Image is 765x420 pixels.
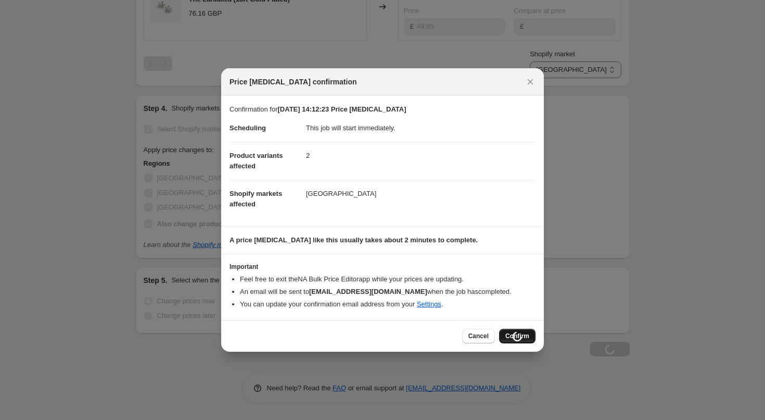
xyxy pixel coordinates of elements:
[277,105,406,113] b: [DATE] 14:12:23 Price [MEDICAL_DATA]
[229,124,266,132] span: Scheduling
[523,75,538,89] button: Close
[240,274,535,285] li: Feel free to exit the NA Bulk Price Editor app while your prices are updating.
[229,77,357,87] span: Price [MEDICAL_DATA] confirmation
[468,332,489,340] span: Cancel
[229,190,282,208] span: Shopify markets affected
[229,263,535,271] h3: Important
[229,104,535,115] p: Confirmation for
[306,142,535,169] dd: 2
[240,287,535,297] li: An email will be sent to when the job has completed .
[229,236,478,244] b: A price [MEDICAL_DATA] like this usually takes about 2 minutes to complete.
[229,152,283,170] span: Product variants affected
[306,115,535,142] dd: This job will start immediately.
[417,300,441,308] a: Settings
[309,288,427,295] b: [EMAIL_ADDRESS][DOMAIN_NAME]
[462,329,495,343] button: Cancel
[240,299,535,310] li: You can update your confirmation email address from your .
[306,180,535,207] dd: [GEOGRAPHIC_DATA]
